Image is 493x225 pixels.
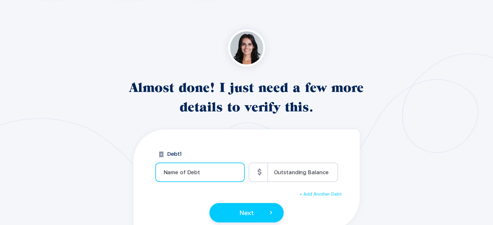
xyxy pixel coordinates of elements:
[163,150,182,158] span: Debt 1
[299,191,342,197] span: + Add Another Debt
[269,207,273,218] span: >
[240,208,254,217] span: Next
[209,203,284,222] button: Next>
[119,78,374,117] p: Almost done! I just need a few more details to verify this.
